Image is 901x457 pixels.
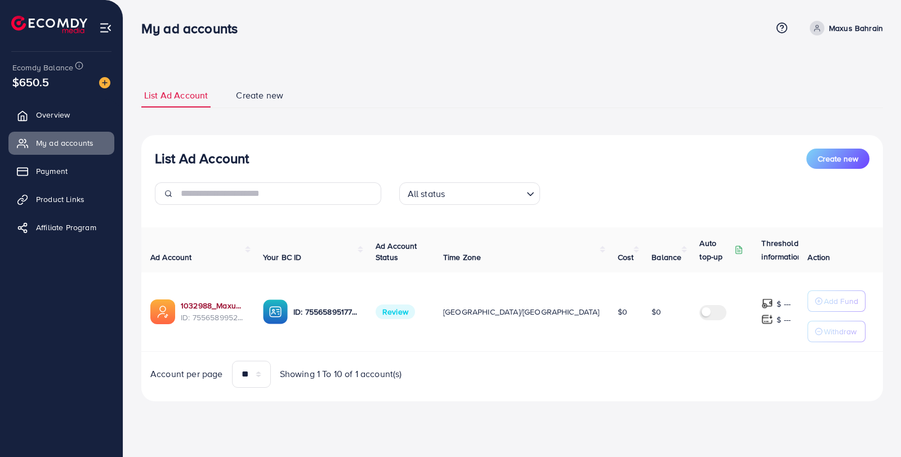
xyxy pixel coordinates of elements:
[263,252,302,263] span: Your BC ID
[618,252,634,263] span: Cost
[236,89,283,102] span: Create new
[181,312,245,323] span: ID: 7556589952512671762
[36,194,84,205] span: Product Links
[399,182,540,205] div: Search for option
[144,89,208,102] span: List Ad Account
[806,149,869,169] button: Create new
[280,368,402,380] span: Showing 1 To 10 of 1 account(s)
[808,321,866,342] button: Withdraw
[808,252,830,263] span: Action
[181,300,245,311] a: 1032988_Maxus Bahrain_1759405831027
[777,297,791,311] p: $ ---
[8,104,114,126] a: Overview
[376,240,417,263] span: Ad Account Status
[405,186,448,202] span: All status
[99,21,112,34] img: menu
[12,62,73,73] span: Ecomdy Balance
[8,160,114,182] a: Payment
[761,236,817,263] p: Threshold information
[36,165,68,177] span: Payment
[36,222,96,233] span: Affiliate Program
[829,21,883,35] p: Maxus Bahrain
[293,305,358,319] p: ID: 7556589517705183250
[150,368,223,380] span: Account per page
[652,306,661,317] span: $0
[448,183,521,202] input: Search for option
[155,150,249,167] h3: List Ad Account
[12,74,49,90] span: $650.5
[652,252,681,263] span: Balance
[699,236,732,263] p: Auto top-up
[818,153,858,164] span: Create new
[150,299,175,324] img: ic-ads-acc.e4c84228.svg
[8,132,114,154] a: My ad accounts
[853,406,893,449] iframe: Chat
[443,306,600,317] span: [GEOGRAPHIC_DATA]/[GEOGRAPHIC_DATA]
[443,252,481,263] span: Time Zone
[263,299,288,324] img: ic-ba-acc.ded83a64.svg
[761,313,773,325] img: top-up amount
[8,188,114,210] a: Product Links
[376,304,415,319] span: Review
[8,216,114,239] a: Affiliate Program
[36,137,93,149] span: My ad accounts
[11,16,87,33] img: logo
[824,294,858,308] p: Add Fund
[824,325,857,338] p: Withdraw
[99,77,110,88] img: image
[150,252,192,263] span: Ad Account
[808,290,866,312] button: Add Fund
[36,109,70,120] span: Overview
[761,298,773,310] img: top-up amount
[618,306,627,317] span: $0
[777,313,791,326] p: $ ---
[141,20,247,37] h3: My ad accounts
[805,21,883,35] a: Maxus Bahrain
